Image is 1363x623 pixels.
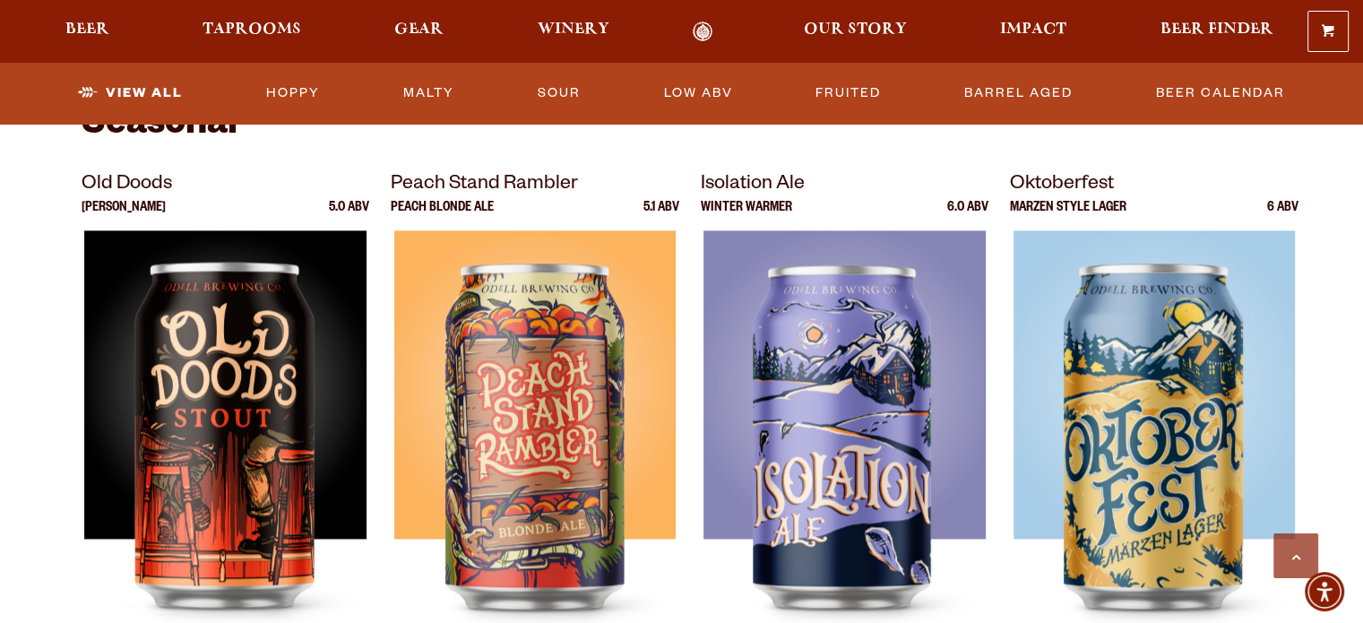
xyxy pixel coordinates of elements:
p: 5.0 ABV [329,202,369,230]
a: View All [71,73,190,114]
p: 6 ABV [1267,202,1298,230]
a: Gear [383,22,455,42]
p: Marzen Style Lager [1010,202,1126,230]
a: Odell Home [669,22,737,42]
p: 6.0 ABV [947,202,988,230]
a: Impact [988,22,1078,42]
p: Old Doods [82,169,370,202]
a: Beer [54,22,121,42]
p: 5.1 ABV [643,202,679,230]
span: Impact [1000,22,1066,37]
p: Peach Stand Rambler [391,169,679,202]
a: Scroll to top [1273,533,1318,578]
span: Beer Finder [1160,22,1272,37]
a: Malty [396,73,462,114]
a: Our Story [792,22,919,42]
a: Winery [526,22,621,42]
a: Barrel Aged [957,73,1080,114]
span: Beer [65,22,109,37]
span: Our Story [804,22,907,37]
a: Beer Calendar [1149,73,1292,114]
a: Hoppy [259,73,327,114]
span: Winery [538,22,609,37]
span: Taprooms [203,22,301,37]
p: Oktoberfest [1010,169,1298,202]
p: [PERSON_NAME] [82,202,166,230]
p: Peach Blonde Ale [391,202,494,230]
div: Accessibility Menu [1305,572,1344,611]
a: Taprooms [191,22,313,42]
a: Low ABV [656,73,739,114]
a: Beer Finder [1148,22,1284,42]
a: Sour [531,73,588,114]
a: Fruited [808,73,888,114]
h2: Seasonal [82,105,1282,148]
p: Isolation Ale [701,169,989,202]
span: Gear [394,22,444,37]
p: Winter Warmer [701,202,792,230]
